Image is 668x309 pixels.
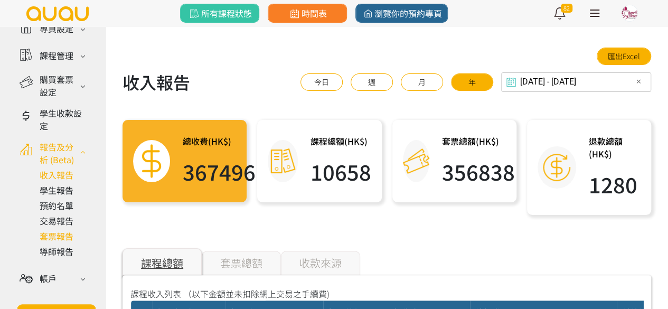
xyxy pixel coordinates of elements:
a: 時間表 [268,4,347,23]
span: ✕ [636,77,642,87]
div: 購買套票設定 [40,73,77,98]
span: 所有課程狀態 [187,7,251,20]
img: refund.png [541,152,572,183]
div: 帳戶 [40,272,57,285]
div: 報告及分析 (Beta) [40,141,77,166]
button: 週 [351,73,393,91]
h3: 課程總額(HK$) [311,135,371,147]
img: credit.png [403,148,429,174]
button: ✕ [632,76,645,88]
h1: 356838 [442,156,515,188]
button: 年 [451,73,493,91]
div: 套票總額 [202,251,281,275]
div: 收款來源 [281,251,360,275]
h1: 367496 [183,156,256,188]
a: 匯出Excel [597,48,651,65]
h1: 10658 [311,156,371,188]
div: 課程總額 [123,248,202,275]
div: 專頁設定 [40,22,73,35]
a: 所有課程狀態 [180,4,259,23]
h1: 1280 [589,168,641,200]
img: total.png [133,143,170,180]
span: 瀏覽你的預約專頁 [361,7,442,20]
input: Select date & time [501,72,651,92]
h3: 套票總額(HK$) [442,135,515,147]
div: 課程收入列表 （以下金額並未扣除網上交易之手續費) [130,287,643,300]
h1: 收入報告 [123,69,190,95]
img: course.png [269,148,296,174]
a: 瀏覽你的預約專頁 [355,4,448,23]
span: 時間表 [288,7,326,20]
button: 月 [401,73,443,91]
h3: 退款總額(HK$) [589,135,641,160]
button: 今日 [300,73,343,91]
h3: 總收費(HK$) [183,135,256,147]
div: 課程管理 [40,49,73,62]
span: 82 [561,4,572,13]
img: logo.svg [25,6,90,21]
